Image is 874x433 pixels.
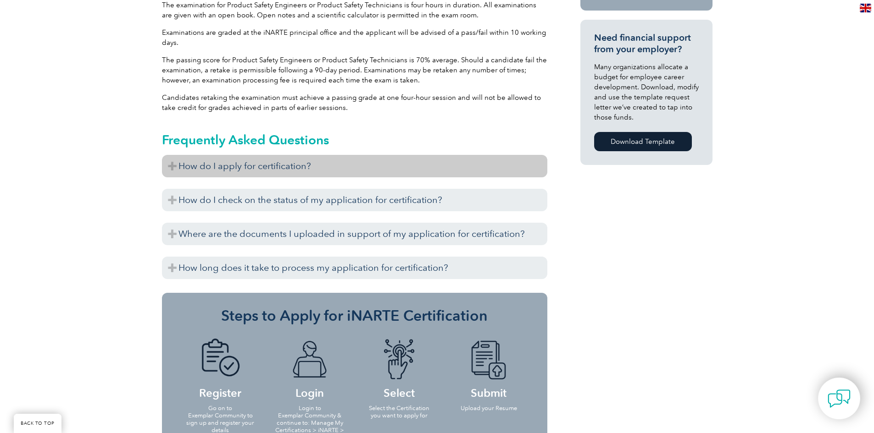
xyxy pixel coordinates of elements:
h4: Select [364,339,435,398]
h3: Need financial support from your employer? [594,32,699,55]
p: Upload your Resume [453,405,524,412]
img: en [860,4,871,12]
img: icon-blue-laptop-male.png [284,339,335,381]
p: Examinations are graded at the iNARTE principal office and the applicant will be advised of a pas... [162,27,547,48]
h4: Submit [453,339,524,398]
h3: How long does it take to process my application for certification? [162,257,547,279]
h3: Where are the documents I uploaded in support of my application for certification? [162,223,547,245]
img: contact-chat.png [828,387,851,410]
p: Select the Certification you want to apply for [364,405,435,419]
h2: Frequently Asked Questions [162,132,547,147]
h3: Steps to Apply for iNARTE Certification [176,307,534,325]
p: Candidates retaking the examination must achieve a passing grade at one four-hour session and wil... [162,93,547,113]
h3: How do I check on the status of my application for certification? [162,189,547,211]
a: BACK TO TOP [14,414,61,433]
a: Download Template [594,132,692,151]
img: icon-blue-finger-button.png [374,339,424,381]
img: icon-blue-doc-arrow.png [463,339,514,381]
h4: Login [274,339,345,398]
img: icon-blue-doc-tick.png [195,339,245,381]
p: Many organizations allocate a budget for employee career development. Download, modify and use th... [594,62,699,122]
h3: How do I apply for certification? [162,155,547,177]
h4: Register [185,339,256,398]
p: The passing score for Product Safety Engineers or Product Safety Technicians is 70% average. Shou... [162,55,547,85]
